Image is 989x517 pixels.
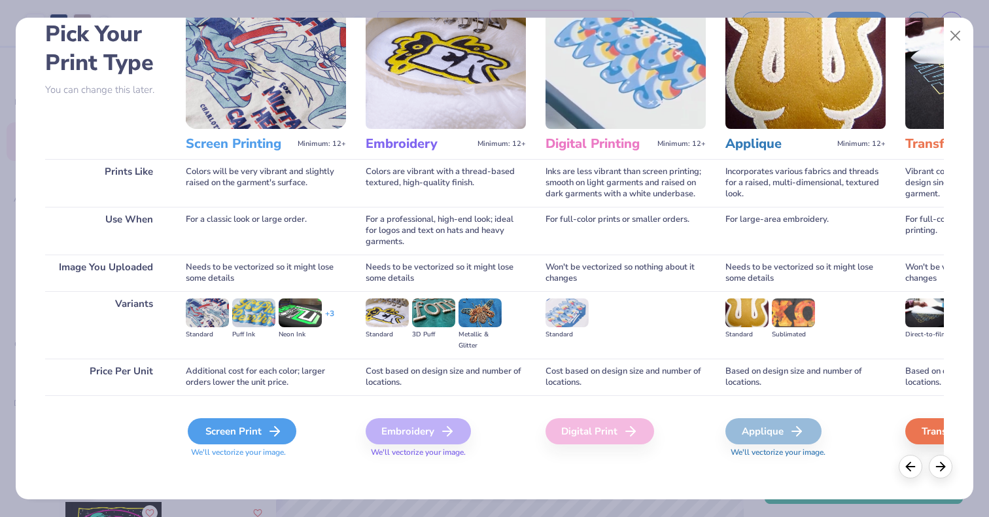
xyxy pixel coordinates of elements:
span: We'll vectorize your image. [725,447,886,458]
div: Applique [725,418,822,444]
div: For a classic look or large order. [186,207,346,255]
div: Colors will be very vibrant and slightly raised on the garment's surface. [186,159,346,207]
div: Digital Print [546,418,654,444]
div: Direct-to-film [905,329,948,340]
div: Neon Ink [279,329,322,340]
div: Standard [725,329,769,340]
img: Puff Ink [232,298,275,327]
div: For full-color prints or smaller orders. [546,207,706,255]
img: Sublimated [772,298,815,327]
div: Cost based on design size and number of locations. [546,359,706,395]
h3: Applique [725,135,832,152]
span: We'll vectorize your image. [366,447,526,458]
img: Neon Ink [279,298,322,327]
div: Use When [45,207,166,255]
div: Won't be vectorized so nothing about it changes [546,255,706,291]
div: Image You Uploaded [45,255,166,291]
img: Standard [546,298,589,327]
h3: Embroidery [366,135,472,152]
div: Needs to be vectorized so it might lose some details [186,255,346,291]
span: Minimum: 12+ [657,139,706,149]
div: Needs to be vectorized so it might lose some details [366,255,526,291]
img: Direct-to-film [905,298,948,327]
h3: Digital Printing [546,135,652,152]
div: Needs to be vectorized so it might lose some details [725,255,886,291]
div: Screen Print [188,418,296,444]
span: Minimum: 12+ [477,139,526,149]
img: Standard [186,298,229,327]
button: Close [943,24,968,48]
div: Additional cost for each color; larger orders lower the unit price. [186,359,346,395]
span: Minimum: 12+ [837,139,886,149]
span: We'll vectorize your image. [186,447,346,458]
div: Standard [186,329,229,340]
img: Standard [725,298,769,327]
span: Minimum: 12+ [298,139,346,149]
div: Cost based on design size and number of locations. [366,359,526,395]
div: For a professional, high-end look; ideal for logos and text on hats and heavy garments. [366,207,526,255]
div: Standard [366,329,409,340]
div: Metallic & Glitter [459,329,502,351]
div: Embroidery [366,418,471,444]
div: Puff Ink [232,329,275,340]
div: Based on design size and number of locations. [725,359,886,395]
div: + 3 [325,308,334,330]
div: Standard [546,329,589,340]
div: For large-area embroidery. [725,207,886,255]
div: 3D Puff [412,329,455,340]
h3: Screen Printing [186,135,292,152]
div: Variants [45,291,166,359]
div: Colors are vibrant with a thread-based textured, high-quality finish. [366,159,526,207]
div: Sublimated [772,329,815,340]
div: Price Per Unit [45,359,166,395]
div: Incorporates various fabrics and threads for a raised, multi-dimensional, textured look. [725,159,886,207]
div: Inks are less vibrant than screen printing; smooth on light garments and raised on dark garments ... [546,159,706,207]
img: Standard [366,298,409,327]
div: Prints Like [45,159,166,207]
h2: Pick Your Print Type [45,20,166,77]
img: Metallic & Glitter [459,298,502,327]
p: You can change this later. [45,84,166,96]
img: 3D Puff [412,298,455,327]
